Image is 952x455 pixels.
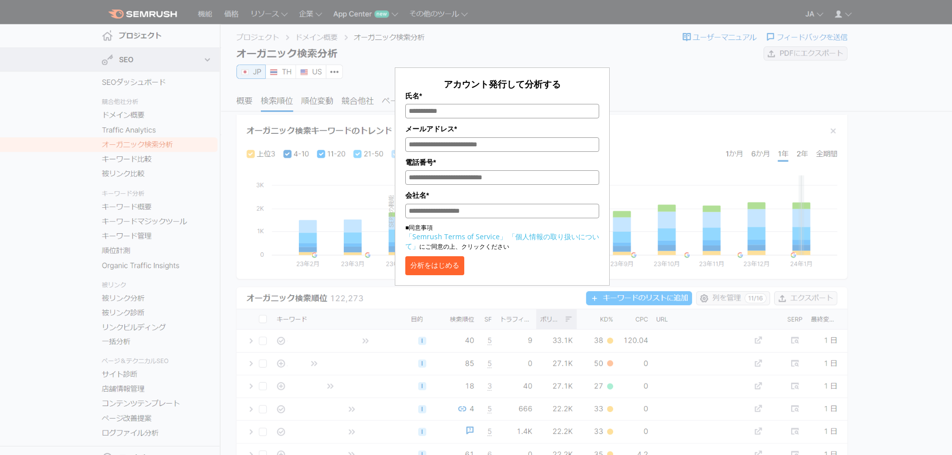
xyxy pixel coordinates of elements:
a: 「個人情報の取り扱いについて」 [405,232,599,251]
span: アカウント発行して分析する [444,78,561,90]
label: 電話番号* [405,157,599,168]
button: 分析をはじめる [405,256,464,275]
p: ■同意事項 にご同意の上、クリックください [405,223,599,251]
a: 「Semrush Terms of Service」 [405,232,507,241]
label: メールアドレス* [405,123,599,134]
